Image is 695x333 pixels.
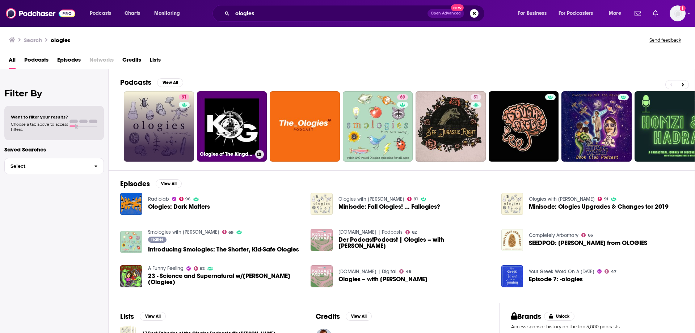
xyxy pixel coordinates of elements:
input: Search podcasts, credits, & more... [232,8,427,19]
a: Ologies with Alie Ward [529,196,595,202]
a: Ologies: Dark Matters [148,204,210,210]
a: Show notifications dropdown [650,7,661,20]
span: Open Advanced [431,12,461,15]
span: More [609,8,621,18]
a: Charts [120,8,144,19]
h2: Lists [120,312,134,321]
img: Podchaser - Follow, Share and Rate Podcasts [6,7,75,20]
a: Episode 7: -ologies [529,276,583,282]
img: Ologies – with Alie Ward [311,265,333,287]
a: 69 [343,91,413,162]
button: open menu [85,8,121,19]
a: 62 [194,266,205,271]
span: 91 [414,197,418,201]
svg: Add a profile image [680,5,686,11]
h2: Episodes [120,179,150,188]
a: Radiolab [148,196,169,202]
button: Unlock [544,312,575,321]
a: PodcastsView All [120,78,183,87]
a: Your Greek Word On A Sunday [529,269,594,275]
a: SEEDPOD: Alie Ward from OLOGIES [529,240,647,246]
img: SEEDPOD: Alie Ward from OLOGIES [501,229,523,251]
span: 47 [611,270,616,273]
a: 91 [598,197,608,201]
a: 51 [416,91,486,162]
a: 46 [399,269,411,274]
a: Ologies with Alie Ward [338,196,404,202]
a: EpisodesView All [120,179,182,188]
img: Introducing Smologies: The Shorter, Kid-Safe Ologies [120,231,142,253]
span: Podcasts [90,8,111,18]
a: Minisode: Ologies Upgrades & Changes for 2019 [529,204,669,210]
img: 23 - Science and Supernatural w/Alie Ward (Ologies) [120,265,142,287]
h2: Credits [316,312,340,321]
span: Monitoring [154,8,180,18]
a: Episodes [57,54,81,69]
a: Show notifications dropdown [632,7,644,20]
span: Trailer [151,237,163,242]
span: 62 [200,267,205,270]
button: open menu [604,8,630,19]
img: Der PodcastPodcast | Ologies – with Alie Ward [311,229,333,251]
span: For Business [518,8,547,18]
a: 51 [471,94,481,100]
a: A Funny Feeling [148,265,184,271]
span: New [451,4,464,11]
img: Episode 7: -ologies [501,265,523,287]
p: Access sponsor history on the top 5,000 podcasts. [511,324,683,329]
span: 91 [604,197,608,201]
a: ListsView All [120,312,166,321]
h2: Brands [511,312,541,321]
button: open menu [149,8,189,19]
h2: Podcasts [120,78,151,87]
span: Want to filter your results? [11,115,68,120]
span: Ologies – with [PERSON_NAME] [338,276,427,282]
span: 91 [182,94,186,101]
a: 66 [581,233,593,237]
a: 91 [179,94,189,100]
a: 96 [179,197,191,201]
a: 23 - Science and Supernatural w/Alie Ward (Ologies) [148,273,302,285]
a: Lists [150,54,161,69]
span: 51 [473,94,478,101]
a: 62 [405,230,417,234]
div: Search podcasts, credits, & more... [219,5,492,22]
p: Saved Searches [4,146,104,153]
a: 47 [605,269,616,274]
a: 91 [124,91,194,162]
span: 66 [588,234,593,237]
span: Minisode: Fall Ologies! ... Fallogies? [338,204,440,210]
a: Completely Arbortrary [529,232,578,238]
img: Ologies: Dark Matters [120,193,142,215]
button: View All [156,179,182,188]
span: 62 [412,231,417,234]
button: Select [4,158,104,174]
a: 69 [222,230,234,234]
span: For Podcasters [559,8,593,18]
h3: Ologies of The Kingdom [200,151,252,157]
button: open menu [513,8,556,19]
a: 69 [397,94,408,100]
a: detektor.fm | Podcasts [338,229,403,235]
a: Introducing Smologies: The Shorter, Kid-Safe Ologies [148,246,299,253]
img: User Profile [670,5,686,21]
a: All [9,54,16,69]
span: Credits [122,54,141,69]
a: detektor.fm | Digital [338,269,396,275]
h3: ologies [51,37,70,43]
button: open menu [554,8,604,19]
span: 23 - Science and Supernatural w/[PERSON_NAME] (Ologies) [148,273,302,285]
span: 69 [400,94,405,101]
a: Der PodcastPodcast | Ologies – with Alie Ward [338,237,493,249]
img: Minisode: Fall Ologies! ... Fallogies? [311,193,333,215]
